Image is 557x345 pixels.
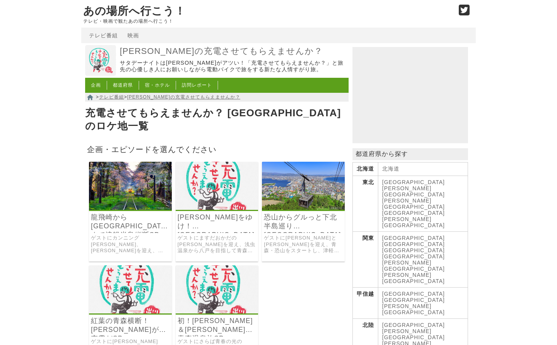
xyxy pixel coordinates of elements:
a: [PERSON_NAME][GEOGRAPHIC_DATA] [382,185,445,198]
a: [PERSON_NAME] [382,272,431,278]
img: 出川哲朗の充電させてもらえませんか？ [85,45,116,76]
a: ゲストにカンニング[PERSON_NAME]、[PERSON_NAME]を迎え、[GEOGRAPHIC_DATA]の[GEOGRAPHIC_DATA]から[GEOGRAPHIC_DATA]まで[... [91,235,170,254]
a: [GEOGRAPHIC_DATA] [382,210,445,216]
h2: 企画・エピソードを選んでください [85,142,349,156]
a: [GEOGRAPHIC_DATA] [382,253,445,260]
a: 出川哲朗の充電させてもらえませんか？ 紅葉の青森横断！十和田湖から奥入瀬渓流を抜けて絶景海岸へ！ですがシーズンでホテルが満室⁉陣内友則＆鈴木亜美が大ピンチでヤバいよヤバいよSP [89,308,172,315]
a: [GEOGRAPHIC_DATA] [382,322,445,328]
a: [PERSON_NAME]をゆけ！[GEOGRAPHIC_DATA]から[GEOGRAPHIC_DATA]眺め[GEOGRAPHIC_DATA] [178,213,257,231]
a: 企画 [91,82,101,88]
a: 都道府県 [113,82,133,88]
a: 出川哲朗の充電させてもらえませんか？ 行くぞ！青森温泉街道110キロ！”ランプの宿”青荷温泉から日本海へ！ゴールは黄金崎”不老ふ死温泉”ですがさらば森田＆具志堅が大暴走！ヤバいよヤバいよSP [176,308,258,315]
img: 出川哲朗の充電させてもらえませんか？ “龍飛崎”から“八甲田山”まで津軽半島縦断175キロ！ですが“旬”を逃して竹山もあさこもプンプンでヤバいよヤバいよSP [89,162,172,210]
a: 出川哲朗の充電させてもらえませんか？ “龍飛崎”から“八甲田山”まで津軽半島縦断175キロ！ですが“旬”を逃して竹山もあさこもプンプンでヤバいよヤバいよSP [89,204,172,211]
a: [GEOGRAPHIC_DATA] [382,179,445,185]
a: 宿・ホテル [145,82,170,88]
a: あの場所へ行こう！ [83,5,186,17]
a: [GEOGRAPHIC_DATA] [382,247,445,253]
a: [PERSON_NAME]の充電させてもらえませんか？ [127,94,240,100]
a: 初！[PERSON_NAME]＆[PERSON_NAME]～青森温泉旅SP [178,317,257,334]
a: Twitter (@go_thesights) [459,9,470,16]
a: 訪問レポート [182,82,212,88]
a: [GEOGRAPHIC_DATA] [382,241,445,247]
a: 出川哲朗の充電させてもらえませんか？ 行くぞ絶景の青森！浅虫温泉から”八甲田山”ながめ八戸までドドーんと縦断130キロ！ですがますおか岡田が熱湯温泉でひゃ～ワォッでヤバいよヤバいよSP [176,204,258,211]
p: サタデーナイトは[PERSON_NAME]がアツい！「充電させてもらえませんか？」と旅先の心優しき人にお願いしながら電動バイクで旅をする新たな人情すがり旅。 [120,60,347,73]
a: [PERSON_NAME][GEOGRAPHIC_DATA] [382,328,445,340]
a: [PERSON_NAME][GEOGRAPHIC_DATA] [382,198,445,210]
a: 映画 [128,32,139,39]
a: [PERSON_NAME][GEOGRAPHIC_DATA] [382,216,445,228]
a: [GEOGRAPHIC_DATA] [382,291,445,297]
img: 出川哲朗の充電させてもらえませんか？ 行くぞ絶景の青森！浅虫温泉から”八甲田山”ながめ八戸までドドーんと縦断130キロ！ですがますおか岡田が熱湯温泉でひゃ～ワォッでヤバいよヤバいよSP [176,162,258,210]
a: [PERSON_NAME]の充電させてもらえませんか？ [120,46,347,57]
img: 出川哲朗の充電させてもらえませんか？ 紅葉の青森横断！十和田湖から奥入瀬渓流を抜けて絶景海岸へ！ですがシーズンでホテルが満室⁉陣内友則＆鈴木亜美が大ピンチでヤバいよヤバいよSP [89,265,172,313]
p: 都道府県から探す [352,148,468,160]
a: [GEOGRAPHIC_DATA] [382,278,445,284]
a: 出川哲朗の充電させてもらえませんか？ [85,70,116,77]
a: [PERSON_NAME][GEOGRAPHIC_DATA] [382,303,445,315]
a: 北海道 [382,166,399,172]
a: 龍飛崎から[GEOGRAPHIC_DATA]まで津軽半島縦断SP [91,213,170,231]
th: 東北 [353,176,378,232]
iframe: Advertisement [352,47,468,143]
a: テレビ番組 [99,94,124,100]
img: 出川哲朗の充電させてもらえませんか？ 行くぞ！青森温泉街道110キロ！”ランプの宿”青荷温泉から日本海へ！ゴールは黄金崎”不老ふ死温泉”ですがさらば森田＆具志堅が大暴走！ヤバいよヤバいよSP [176,265,258,313]
p: テレビ・映画で観たあの場所へ行こう！ [83,18,451,24]
img: 出川哲朗の充電させてもらえませんか？ 行くぞ津軽海峡！青森“恐山”からグルッと下北半島巡り北海道“函館山”120キロ！ですがゲゲっ50℃！？温泉が激アツすぎてヤバいよヤバいよSP [262,162,345,210]
nav: > > [85,93,349,102]
a: 紅葉の青森横断！[PERSON_NAME]が初充電だSP [91,317,170,334]
a: ゲストに[PERSON_NAME]と[PERSON_NAME]を迎え、青森・恐山をスタートし、津軽海峡を渡ってゴールの函館山を目指す旅。 [264,235,343,254]
a: [PERSON_NAME][GEOGRAPHIC_DATA] [382,260,445,272]
th: 甲信越 [353,288,378,319]
th: 北海道 [353,162,378,176]
h1: 充電させてもらえませんか？ [GEOGRAPHIC_DATA]のロケ地一覧 [85,105,349,135]
a: テレビ番組 [89,32,118,39]
th: 関東 [353,232,378,288]
a: [GEOGRAPHIC_DATA] [382,297,445,303]
a: 出川哲朗の充電させてもらえませんか？ 行くぞ津軽海峡！青森“恐山”からグルッと下北半島巡り北海道“函館山”120キロ！ですがゲゲっ50℃！？温泉が激アツすぎてヤバいよヤバいよSP [262,204,345,211]
a: [GEOGRAPHIC_DATA] [382,235,445,241]
a: ゲストにますだおかだの[PERSON_NAME]を迎え、浅虫温泉から八戸を目指して青森を縦断した旅。 [178,235,257,254]
a: 恐山からグルっと下北半島巡り[GEOGRAPHIC_DATA] [264,213,343,231]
